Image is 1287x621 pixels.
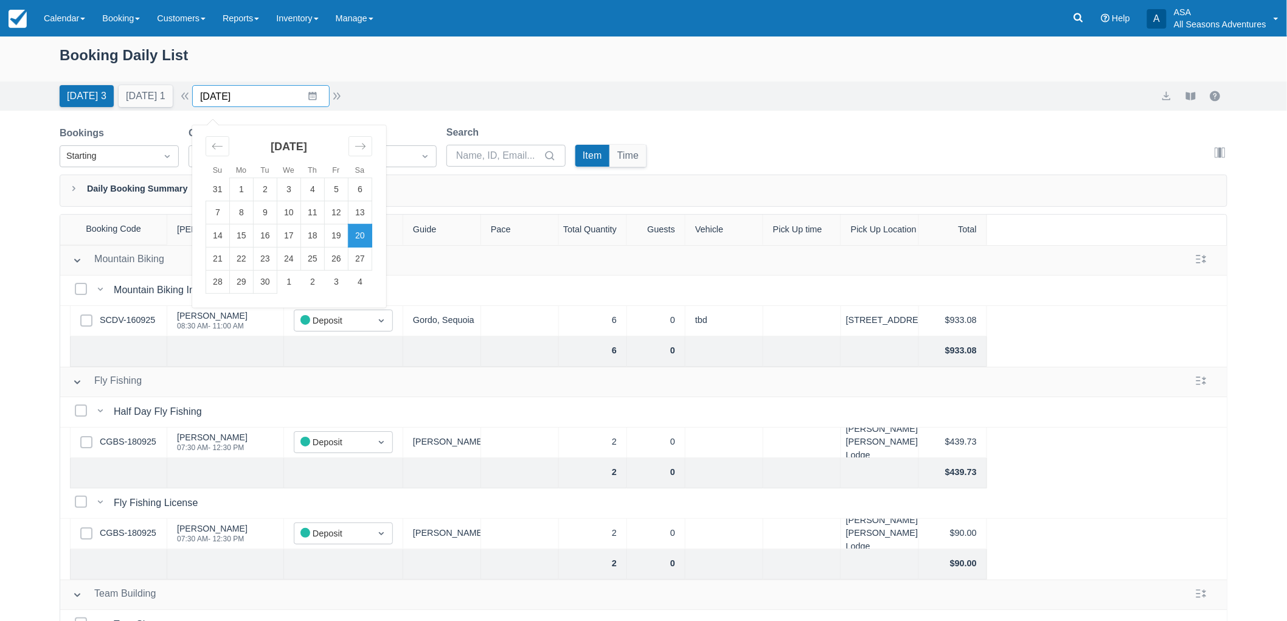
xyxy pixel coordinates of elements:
[1174,6,1266,18] p: ASA
[230,224,254,248] td: Monday, September 15, 2025
[349,201,372,224] td: Saturday, September 13, 2025
[349,136,372,156] div: Move forward to switch to the next month.
[1101,14,1109,23] i: Help
[349,224,372,248] td: Selected. Saturday, September 20, 2025
[627,549,685,580] div: 0
[559,428,627,458] div: 2
[610,145,647,167] button: Time
[161,150,173,162] span: Dropdown icon
[919,336,987,367] div: $933.08
[260,166,269,175] small: Tu
[627,215,685,245] div: Guests
[206,136,229,156] div: Move backward to switch to the previous month.
[349,271,372,294] td: Saturday, October 4, 2025
[559,519,627,549] div: 2
[627,306,685,336] div: 0
[100,314,155,327] a: SCDV-160925
[192,85,330,107] input: Date
[325,201,349,224] td: Friday, September 12, 2025
[68,584,161,606] button: Team Building
[919,306,987,336] div: $933.08
[300,435,364,449] div: Deposit
[456,145,541,167] input: Name, ID, Email...
[301,201,325,224] td: Thursday, September 11, 2025
[1112,13,1130,23] span: Help
[375,527,387,539] span: Dropdown icon
[206,271,230,294] td: Sunday, September 28, 2025
[627,519,685,549] div: 0
[189,126,235,141] label: Category
[685,306,763,336] div: tbd
[919,428,987,458] div: $439.73
[9,10,27,28] img: checkfront-main-nav-mini-logo.png
[236,166,247,175] small: Mo
[66,150,150,163] div: Starting
[254,248,277,271] td: Tuesday, September 23, 2025
[301,224,325,248] td: Thursday, September 18, 2025
[300,314,364,328] div: Deposit
[375,314,387,327] span: Dropdown icon
[325,271,349,294] td: Friday, October 3, 2025
[230,271,254,294] td: Monday, September 29, 2025
[627,428,685,458] div: 0
[283,166,294,175] small: We
[177,322,248,330] div: 08:30 AM - 11:00 AM
[60,175,1227,207] div: Daily Booking Summary
[403,215,481,245] div: Guide
[333,166,340,175] small: Fr
[1159,89,1174,103] button: export
[100,527,156,540] a: CGBS-180925
[919,519,987,549] div: $90.00
[206,178,230,201] td: Sunday, August 31, 2025
[763,215,841,245] div: Pick Up time
[301,178,325,201] td: Thursday, September 4, 2025
[375,436,387,448] span: Dropdown icon
[919,549,987,580] div: $90.00
[300,527,364,541] div: Deposit
[254,224,277,248] td: Tuesday, September 16, 2025
[403,428,481,458] div: [PERSON_NAME]
[177,524,248,533] div: [PERSON_NAME]
[308,166,317,175] small: Th
[68,371,147,393] button: Fly Fishing
[254,178,277,201] td: Tuesday, September 2, 2025
[349,248,372,271] td: Saturday, September 27, 2025
[254,271,277,294] td: Tuesday, September 30, 2025
[301,248,325,271] td: Thursday, September 25, 2025
[68,249,169,271] button: Mountain Biking
[403,519,481,549] div: [PERSON_NAME]
[446,125,484,140] label: Search
[230,178,254,201] td: Monday, September 1, 2025
[230,248,254,271] td: Monday, September 22, 2025
[277,201,301,224] td: Wednesday, September 10, 2025
[403,306,481,336] div: Gordo, Sequoia
[1174,18,1266,30] p: All Seasons Adventures
[60,85,114,107] button: [DATE] 3
[192,125,386,308] div: Calendar
[230,201,254,224] td: Monday, September 8, 2025
[627,458,685,488] div: 0
[114,496,203,510] div: Fly Fishing License
[177,444,248,451] div: 07:30 AM - 12:30 PM
[60,126,109,141] label: Bookings
[325,178,349,201] td: Friday, September 5, 2025
[206,201,230,224] td: Sunday, September 7, 2025
[177,535,248,543] div: 07:30 AM - 12:30 PM
[206,224,230,248] td: Sunday, September 14, 2025
[559,458,627,488] div: 2
[114,283,287,297] div: Mountain Biking Intermediate/Advance
[559,336,627,367] div: 6
[575,145,609,167] button: Item
[114,404,207,419] div: Half Day Fly Fishing
[1147,9,1167,29] div: A
[419,150,431,162] span: Dropdown icon
[277,248,301,271] td: Wednesday, September 24, 2025
[100,435,156,449] a: CGBS-180925
[325,224,349,248] td: Friday, September 19, 2025
[919,215,987,245] div: Total
[841,306,919,336] div: [STREET_ADDRESS]
[349,178,372,201] td: Saturday, September 6, 2025
[177,433,248,442] div: [PERSON_NAME]
[119,85,173,107] button: [DATE] 1
[841,215,919,245] div: Pick Up Location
